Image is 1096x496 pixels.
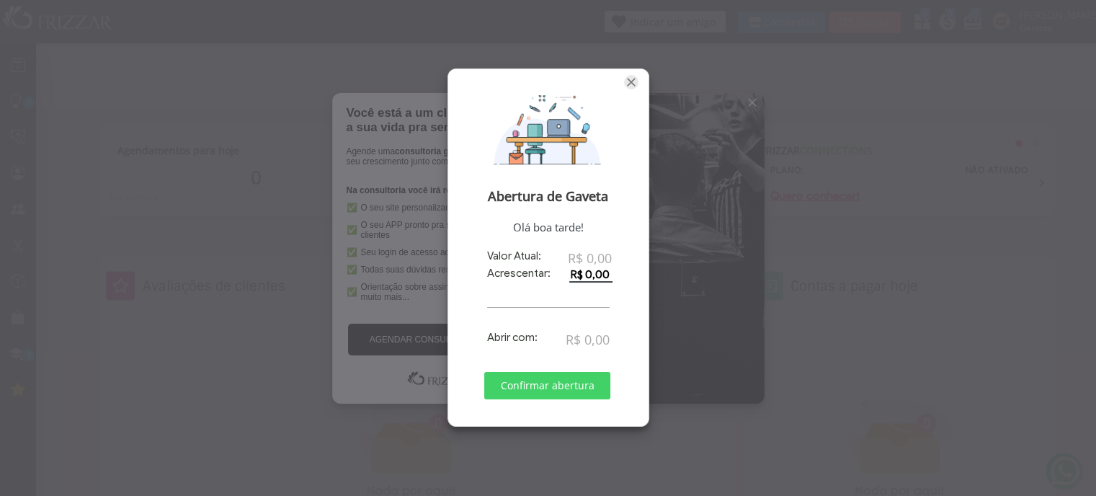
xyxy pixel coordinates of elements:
[487,249,541,262] label: Valor Atual:
[458,93,638,165] img: Abrir Gaveta
[458,220,638,234] span: Olá boa tarde!
[624,75,638,89] a: Fechar
[487,267,551,280] label: Acrescentar:
[458,187,638,205] span: Abertura de Gaveta
[494,375,600,397] span: Confirmar abertura
[568,249,612,267] span: R$ 0,00
[569,267,612,283] input: 0.0
[487,331,538,344] label: Abrir com:
[566,331,610,348] span: R$ 0,00
[484,372,610,399] button: Confirmar abertura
